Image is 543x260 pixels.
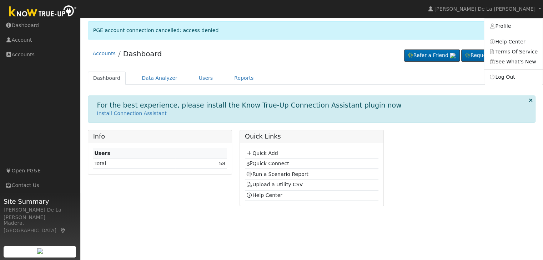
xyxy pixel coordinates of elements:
[4,219,76,234] div: Madera, [GEOGRAPHIC_DATA]
[484,37,543,47] a: Help Center
[5,4,80,20] img: Know True-Up
[246,150,278,156] a: Quick Add
[37,248,43,254] img: retrieve
[60,228,66,233] a: Map
[246,171,308,177] a: Run a Scenario Report
[434,6,536,12] span: [PERSON_NAME] De La [PERSON_NAME]
[484,47,543,57] a: Terms Of Service
[246,182,303,187] a: Upload a Utility CSV
[93,51,116,56] a: Accounts
[450,53,456,58] img: retrieve
[193,72,218,85] a: Users
[245,133,378,140] h5: Quick Links
[97,110,167,116] a: Install Connection Assistant
[461,50,531,62] a: Request a Cleaning
[93,158,175,169] td: Total
[246,161,289,166] a: Quick Connect
[94,150,110,156] strong: Users
[136,72,183,85] a: Data Analyzer
[484,72,543,82] a: Log Out
[484,57,543,67] a: See What's New
[484,21,543,31] a: Profile
[123,50,162,58] a: Dashboard
[93,133,227,140] h5: Info
[88,21,536,40] div: PGE account connection cancelled: access denied
[404,50,460,62] a: Refer a Friend
[229,72,259,85] a: Reports
[4,206,76,221] div: [PERSON_NAME] De La [PERSON_NAME]
[97,101,402,109] h1: For the best experience, please install the Know True-Up Connection Assistant plugin now
[246,192,282,198] a: Help Center
[219,161,225,166] a: 58
[88,72,126,85] a: Dashboard
[4,197,76,206] span: Site Summary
